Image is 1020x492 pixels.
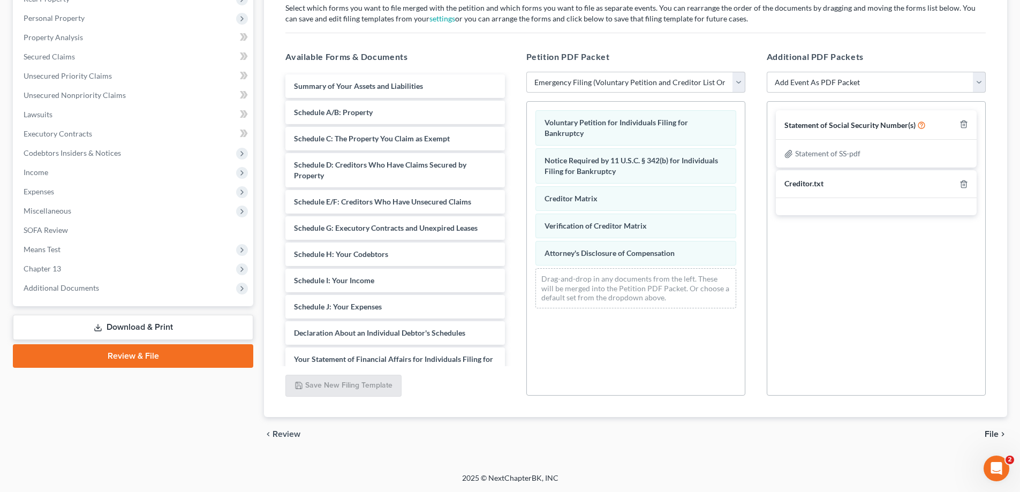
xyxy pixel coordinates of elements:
span: Voluntary Petition for Individuals Filing for Bankruptcy [545,118,688,138]
h5: Additional PDF Packets [767,50,986,63]
span: Codebtors Insiders & Notices [24,148,121,157]
span: Expenses [24,187,54,196]
h5: Available Forms & Documents [285,50,504,63]
span: Notice Required by 11 U.S.C. § 342(b) for Individuals Filing for Bankruptcy [545,156,718,176]
a: SOFA Review [15,221,253,240]
span: Your Statement of Financial Affairs for Individuals Filing for Bankruptcy [294,354,493,374]
span: Statement of SS-pdf [795,149,860,158]
a: settings [429,14,455,23]
span: Additional Documents [24,283,99,292]
span: Income [24,168,48,177]
span: Executory Contracts [24,129,92,138]
span: Unsecured Priority Claims [24,71,112,80]
a: Secured Claims [15,47,253,66]
span: Schedule D: Creditors Who Have Claims Secured by Property [294,160,466,180]
button: chevron_left Review [264,430,311,438]
span: Creditor Matrix [545,194,598,203]
button: Save New Filing Template [285,375,402,397]
span: Secured Claims [24,52,75,61]
span: Schedule I: Your Income [294,276,374,285]
a: Lawsuits [15,105,253,124]
span: SOFA Review [24,225,68,234]
div: Drag-and-drop in any documents from the left. These will be merged into the Petition PDF Packet. ... [535,268,736,308]
a: Unsecured Nonpriority Claims [15,86,253,105]
i: chevron_left [264,430,273,438]
a: Property Analysis [15,28,253,47]
a: Download & Print [13,315,253,340]
div: 2025 © NextChapterBK, INC [205,473,815,492]
a: Executory Contracts [15,124,253,143]
span: Schedule E/F: Creditors Who Have Unsecured Claims [294,197,471,206]
a: Unsecured Priority Claims [15,66,253,86]
span: Verification of Creditor Matrix [545,221,647,230]
span: Schedule A/B: Property [294,108,373,117]
a: Review & File [13,344,253,368]
span: Statement of Social Security Number(s) [784,120,916,130]
span: Miscellaneous [24,206,71,215]
span: Declaration About an Individual Debtor's Schedules [294,328,465,337]
span: Attorney's Disclosure of Compensation [545,248,675,258]
span: Chapter 13 [24,264,61,273]
span: Unsecured Nonpriority Claims [24,90,126,100]
span: Lawsuits [24,110,52,119]
span: Schedule H: Your Codebtors [294,249,388,259]
span: Petition PDF Packet [526,51,610,62]
span: File [985,430,999,438]
span: Schedule J: Your Expenses [294,302,382,311]
span: 2 [1006,456,1014,464]
span: Schedule G: Executory Contracts and Unexpired Leases [294,223,478,232]
iframe: Intercom live chat [984,456,1009,481]
span: Schedule C: The Property You Claim as Exempt [294,134,450,143]
span: Review [273,430,300,438]
span: Means Test [24,245,61,254]
span: Personal Property [24,13,85,22]
p: Select which forms you want to file merged with the petition and which forms you want to file as ... [285,3,986,24]
div: Creditor.txt [784,179,823,189]
span: Property Analysis [24,33,83,42]
i: chevron_right [999,430,1007,438]
span: Summary of Your Assets and Liabilities [294,81,423,90]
